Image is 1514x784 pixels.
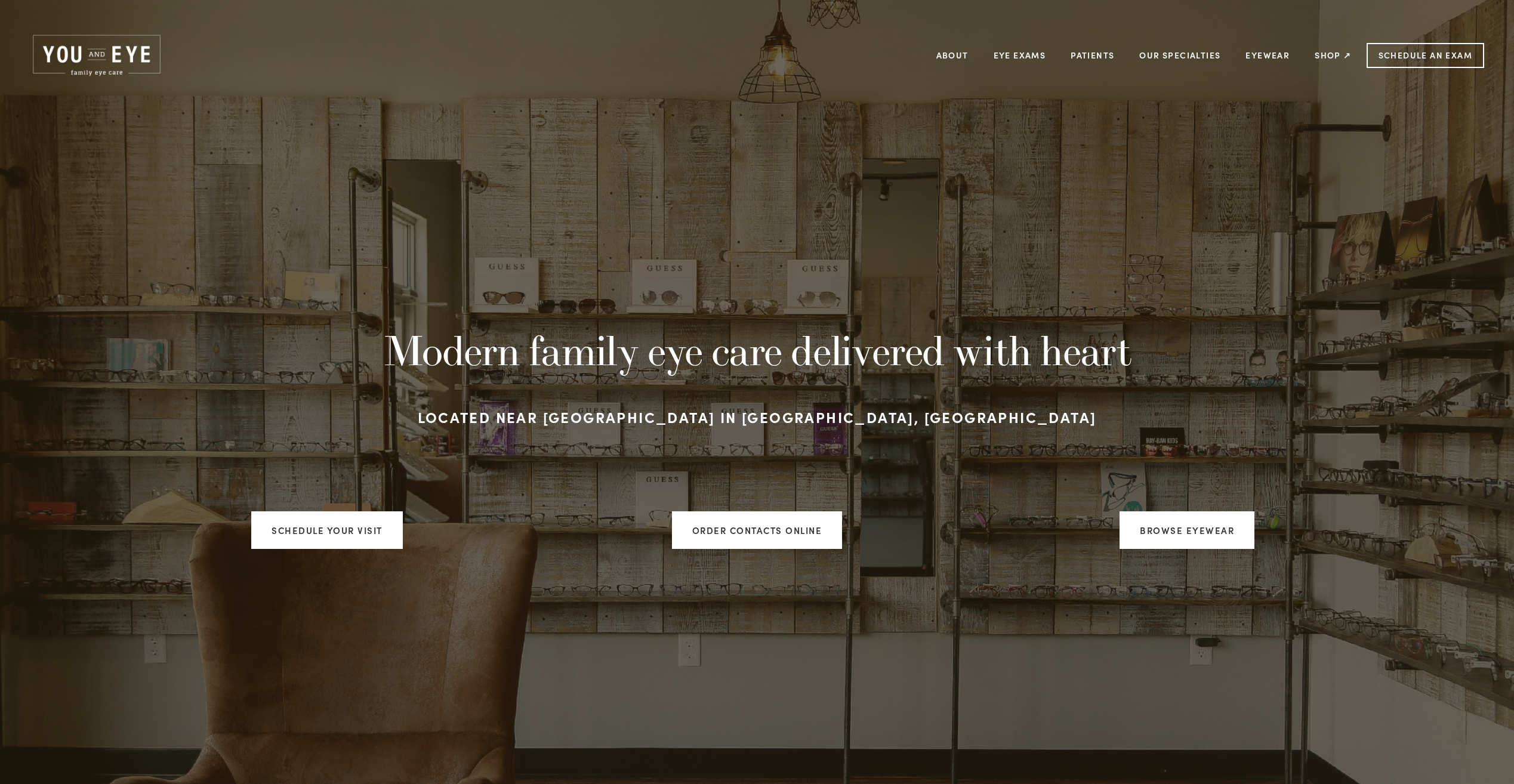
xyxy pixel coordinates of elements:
[313,326,1202,375] h1: Modern family eye care delivered with heart
[936,46,969,64] a: About
[1139,50,1220,61] a: Our Specialties
[1367,43,1484,68] a: Schedule an Exam
[994,46,1046,64] a: Eye Exams
[1315,46,1351,64] a: Shop ↗
[672,511,843,549] a: ORDER CONTACTS ONLINE
[1245,46,1290,64] a: Eyewear
[418,407,1097,427] strong: Located near [GEOGRAPHIC_DATA] in [GEOGRAPHIC_DATA], [GEOGRAPHIC_DATA]
[1071,46,1114,64] a: Patients
[30,33,164,78] img: Rochester, MN | You and Eye | Family Eye Care
[251,511,403,549] a: Schedule your visit
[1120,511,1254,549] a: Browse Eyewear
